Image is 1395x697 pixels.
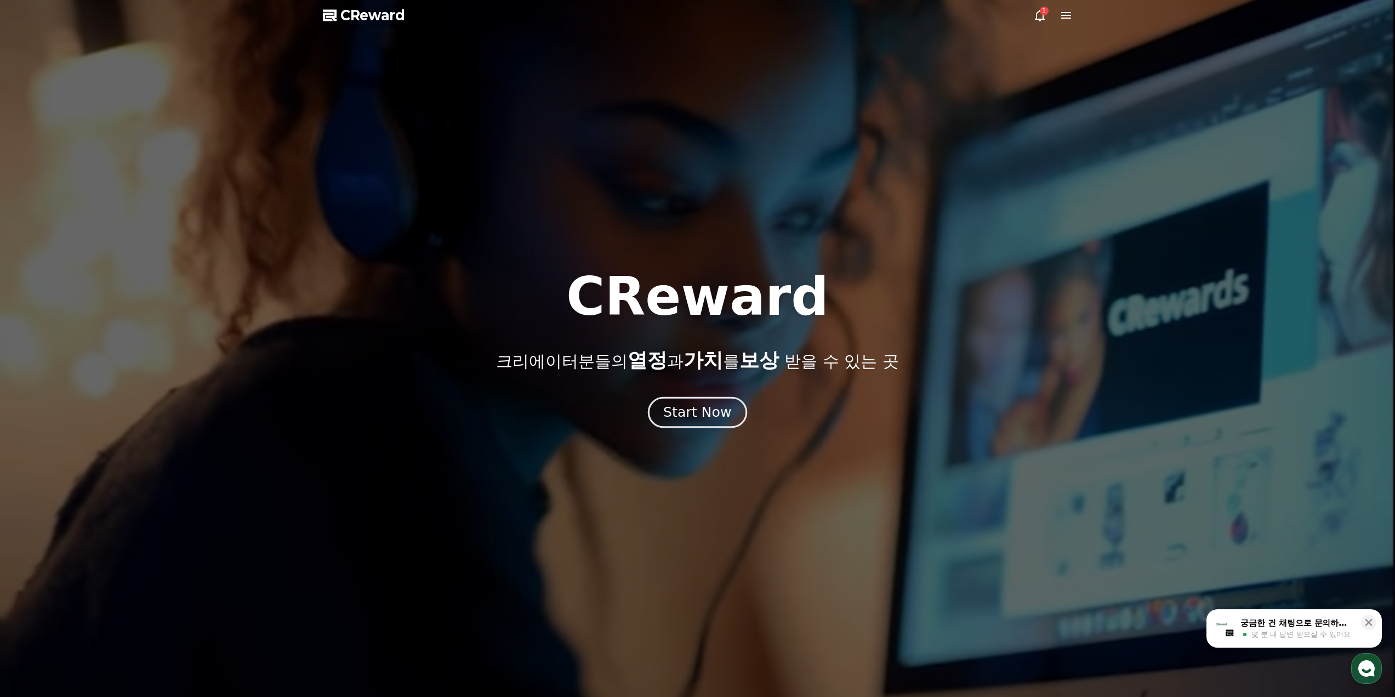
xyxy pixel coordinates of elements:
[1033,9,1046,22] a: 1
[3,348,72,375] a: 홈
[35,364,41,373] span: 홈
[663,403,731,422] div: Start Now
[72,348,141,375] a: 대화
[566,270,829,323] h1: CReward
[628,349,667,371] span: 열정
[169,364,183,373] span: 설정
[1040,7,1049,15] div: 1
[648,396,747,428] button: Start Now
[141,348,210,375] a: 설정
[650,409,745,419] a: Start Now
[739,349,779,371] span: 보상
[684,349,723,371] span: 가치
[100,365,113,373] span: 대화
[323,7,405,24] a: CReward
[496,349,898,371] p: 크리에이터분들의 과 를 받을 수 있는 곳
[340,7,405,24] span: CReward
